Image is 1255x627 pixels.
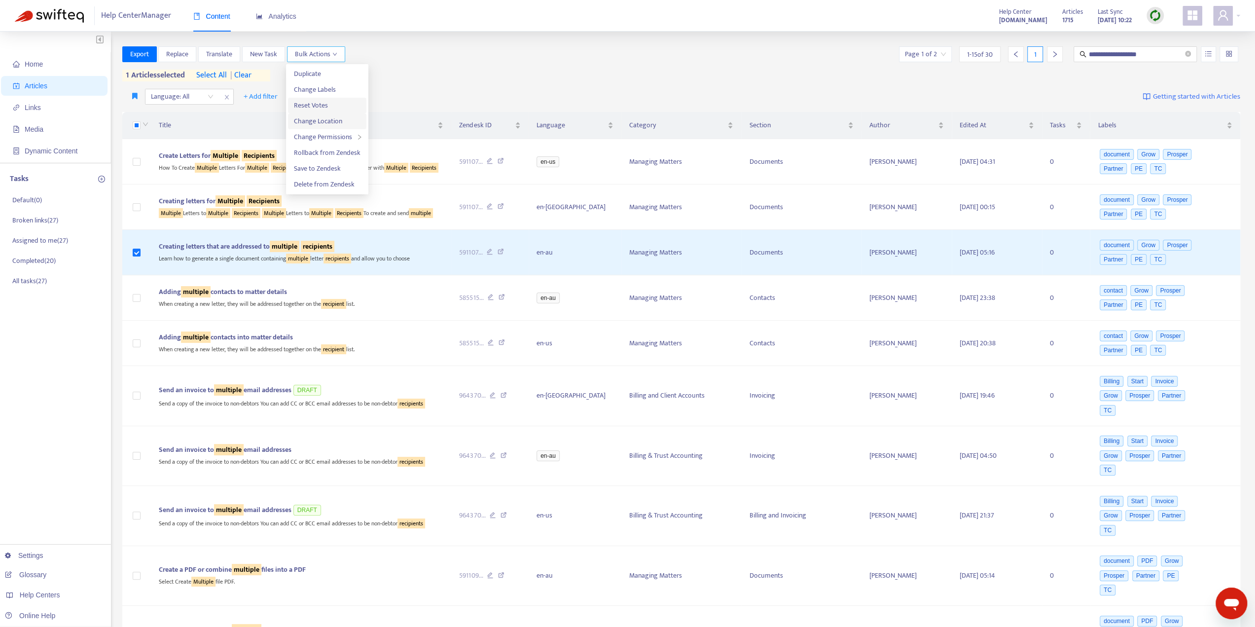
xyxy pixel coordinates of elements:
span: Partner [1132,570,1159,581]
span: close-circle [1185,51,1191,57]
sqkw: recipients [397,518,425,528]
span: TC [1100,465,1115,476]
span: Section [749,120,846,131]
span: TC [1100,405,1115,416]
span: Bulk Actions [295,49,337,60]
p: Tasks [10,173,29,185]
sqkw: multiple [286,254,310,263]
span: Grow [1130,285,1152,296]
span: Change Labels [294,84,336,95]
sqkw: Recipients [271,163,299,173]
span: Grow [1137,240,1159,251]
td: Managing Matters [621,321,742,366]
th: Section [741,112,861,139]
p: Assigned to me ( 27 ) [12,235,68,246]
sqkw: recipients [397,399,425,408]
span: Send an invoice to email addresses [159,504,291,516]
div: When creating a new letter, they will be addressed together on the list. [159,343,443,354]
button: Translate [198,46,240,62]
span: 585515 ... [459,338,483,349]
span: Language [537,120,606,131]
span: PE [1131,345,1147,356]
span: Creating letters that are addressed to [159,241,334,252]
div: Learn how to generate a single document containing letter and allow you to choose [159,252,443,263]
td: [PERSON_NAME] [861,184,952,230]
sqkw: Multiple [309,208,333,218]
td: Managing Matters [621,230,742,275]
span: link [13,104,20,111]
p: Broken links ( 27 ) [12,215,58,225]
td: Documents [741,139,861,184]
td: Billing and Client Accounts [621,366,742,426]
sqkw: Recipients [410,163,438,173]
img: image-link [1143,93,1150,101]
span: Content [193,12,230,20]
button: unordered-list [1201,46,1216,62]
span: document [1100,149,1134,160]
span: [DATE] 20:38 [960,337,996,349]
sqkw: Multiple [159,208,183,218]
span: Start [1127,436,1147,446]
span: [DATE] 00:15 [960,201,995,213]
span: Translate [206,49,232,60]
span: PE [1163,570,1179,581]
span: Grow [1161,616,1183,627]
span: 591109 ... [459,570,483,581]
span: TC [1100,585,1115,595]
span: Help Center Manager [101,6,171,25]
th: Title [151,112,451,139]
td: Billing & Trust Accounting [621,426,742,486]
span: document [1100,616,1134,627]
span: Author [869,120,936,131]
span: 964370 ... [459,510,485,521]
td: Contacts [741,321,861,366]
span: Category [629,120,726,131]
span: en-au [537,293,560,303]
td: [PERSON_NAME] [861,366,952,426]
span: Grow [1137,194,1159,205]
span: Replace [166,49,188,60]
span: select all [196,70,227,81]
span: Partner [1100,163,1127,174]
span: Change Permissions [294,131,352,143]
span: Adding contacts to matter details [159,286,287,297]
td: 0 [1042,426,1090,486]
span: Home [25,60,43,68]
td: Billing and Invoicing [741,486,861,546]
span: [DATE] 21:37 [960,510,994,521]
td: 0 [1042,546,1090,606]
span: 591107 ... [459,156,482,167]
td: [PERSON_NAME] [861,139,952,184]
span: Grow [1100,390,1122,401]
sqkw: multiple [214,504,244,516]
span: plus-circle [98,176,105,183]
td: en-[GEOGRAPHIC_DATA] [529,366,621,426]
td: [PERSON_NAME] [861,230,952,275]
div: Send a copy of the invoice to non-debtors You can add CC or BCC email addresses to be non-debtor [159,517,443,529]
span: [DATE] 23:38 [960,292,995,303]
span: unordered-list [1205,50,1212,57]
sqkw: Recipients [232,208,260,218]
span: Last Sync [1098,6,1123,17]
span: PE [1131,163,1147,174]
span: Links [25,104,41,111]
sqkw: multiple [232,564,261,575]
span: Grow [1100,510,1122,521]
td: en-au [529,546,621,606]
td: en-au [529,230,621,275]
span: contact [1100,331,1127,341]
span: Billing [1100,376,1123,387]
span: document [1100,194,1134,205]
sqkw: multiple [214,444,244,455]
span: Help Center [999,6,1032,17]
span: Prosper [1163,194,1191,205]
span: Change Location [294,115,342,127]
sqkw: multiple [214,384,244,396]
span: Prosper [1125,450,1154,461]
button: Export [122,46,157,62]
span: account-book [13,82,20,89]
span: [DATE] 04:50 [960,450,997,461]
span: contact [1100,285,1127,296]
p: Default ( 0 ) [12,195,42,205]
td: 0 [1042,486,1090,546]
